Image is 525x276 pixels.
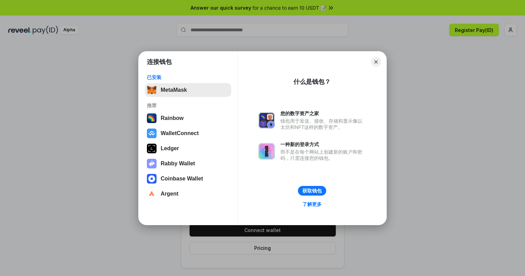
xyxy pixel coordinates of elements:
button: WalletConnect [145,126,231,140]
button: Coinbase Wallet [145,172,231,186]
div: 一种新的登录方式 [280,141,366,147]
div: 获取钱包 [302,188,322,194]
div: Coinbase Wallet [161,176,203,182]
div: 钱包用于发送、接收、存储和显示像以太坊和NFT这样的数字资产。 [280,118,366,130]
img: svg+xml,%3Csvg%20xmlns%3D%22http%3A%2F%2Fwww.w3.org%2F2000%2Fsvg%22%20fill%3D%22none%22%20viewBox... [258,143,275,159]
div: Argent [161,191,179,197]
img: svg+xml,%3Csvg%20width%3D%22120%22%20height%3D%22120%22%20viewBox%3D%220%200%20120%20120%22%20fil... [147,113,157,123]
img: svg+xml,%3Csvg%20width%3D%2228%22%20height%3D%2228%22%20viewBox%3D%220%200%2028%2028%22%20fill%3D... [147,129,157,138]
div: Rainbow [161,115,184,121]
div: MetaMask [161,87,187,93]
div: 已安装 [147,74,229,80]
button: 获取钱包 [298,186,326,196]
img: svg+xml,%3Csvg%20fill%3D%22none%22%20height%3D%2233%22%20viewBox%3D%220%200%2035%2033%22%20width%... [147,85,157,95]
button: Close [371,57,381,67]
div: Rabby Wallet [161,161,195,167]
img: svg+xml,%3Csvg%20xmlns%3D%22http%3A%2F%2Fwww.w3.org%2F2000%2Fsvg%22%20fill%3D%22none%22%20viewBox... [258,112,275,129]
img: svg+xml,%3Csvg%20width%3D%2228%22%20height%3D%2228%22%20viewBox%3D%220%200%2028%2028%22%20fill%3D... [147,189,157,199]
img: svg+xml,%3Csvg%20xmlns%3D%22http%3A%2F%2Fwww.w3.org%2F2000%2Fsvg%22%20width%3D%2228%22%20height%3... [147,144,157,153]
img: svg+xml,%3Csvg%20xmlns%3D%22http%3A%2F%2Fwww.w3.org%2F2000%2Fsvg%22%20fill%3D%22none%22%20viewBox... [147,159,157,168]
div: 而不是在每个网站上创建新的账户和密码，只需连接您的钱包。 [280,149,366,161]
button: Ledger [145,142,231,155]
div: Ledger [161,145,179,152]
div: WalletConnect [161,130,199,136]
a: 了解更多 [298,200,326,209]
h1: 连接钱包 [147,58,172,66]
div: 了解更多 [302,201,322,207]
button: Rainbow [145,111,231,125]
div: 您的数字资产之家 [280,110,366,117]
button: Argent [145,187,231,201]
button: Rabby Wallet [145,157,231,170]
div: 什么是钱包？ [293,78,331,86]
div: 推荐 [147,102,229,109]
img: svg+xml,%3Csvg%20width%3D%2228%22%20height%3D%2228%22%20viewBox%3D%220%200%2028%2028%22%20fill%3D... [147,174,157,184]
button: MetaMask [145,83,231,97]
